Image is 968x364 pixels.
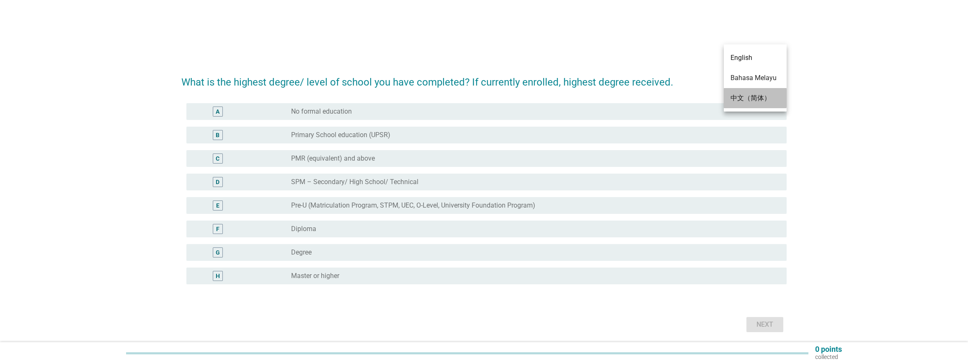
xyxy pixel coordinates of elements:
div: E [216,201,219,210]
label: Primary School education (UPSR) [291,131,390,139]
div: 中文（简体） [731,93,780,103]
label: No formal education [291,107,352,116]
div: Bahasa Melayu [731,73,780,83]
div: C [216,154,219,163]
div: H [216,272,220,281]
label: Degree [291,248,312,257]
label: Master or higher [291,272,339,280]
label: Pre-U (Matriculation Program, STPM, UEC, O-Level, University Foundation Program) [291,201,535,210]
div: D [216,178,219,187]
label: Diploma [291,225,316,233]
h2: What is the highest degree/ level of school you have completed? If currently enrolled, highest de... [181,66,787,90]
div: English [731,53,780,63]
label: SPM – Secondary/ High School/ Technical [291,178,418,186]
p: 0 points [815,346,842,353]
div: F [216,225,219,234]
div: B [216,131,219,140]
div: G [216,248,220,257]
div: A [216,107,219,116]
label: PMR (equivalent) and above [291,154,375,163]
p: collected [815,353,842,361]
